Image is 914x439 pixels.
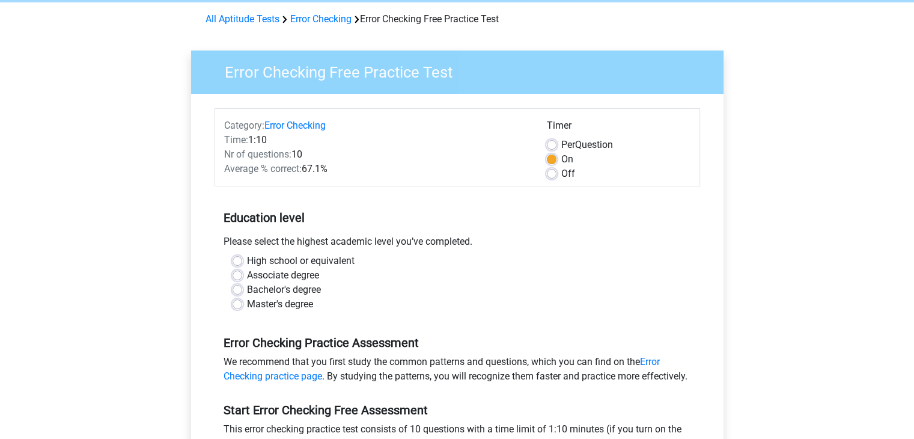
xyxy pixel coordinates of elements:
label: High school or equivalent [247,254,355,268]
a: All Aptitude Tests [206,13,279,25]
div: Timer [547,118,690,138]
span: Time: [224,134,248,146]
span: Per [561,139,575,150]
label: Master's degree [247,297,313,312]
h5: Education level [224,206,691,230]
label: On [561,152,573,167]
span: Category: [224,120,264,131]
div: We recommend that you first study the common patterns and questions, which you can find on the . ... [215,355,700,388]
label: Associate degree [247,268,319,283]
div: 10 [215,147,538,162]
h5: Error Checking Practice Assessment [224,336,691,350]
h3: Error Checking Free Practice Test [210,58,714,82]
a: Error Checking [290,13,352,25]
a: Error Checking practice page [224,356,660,382]
div: Error Checking Free Practice Test [201,12,714,26]
h5: Start Error Checking Free Assessment [224,403,691,417]
a: Error Checking [264,120,326,131]
div: 1:10 [215,133,538,147]
span: Nr of questions: [224,149,291,160]
label: Bachelor's degree [247,283,321,297]
label: Question [561,138,613,152]
div: 67.1% [215,162,538,176]
label: Off [561,167,575,181]
div: Please select the highest academic level you’ve completed. [215,235,700,254]
span: Average % correct: [224,163,302,174]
